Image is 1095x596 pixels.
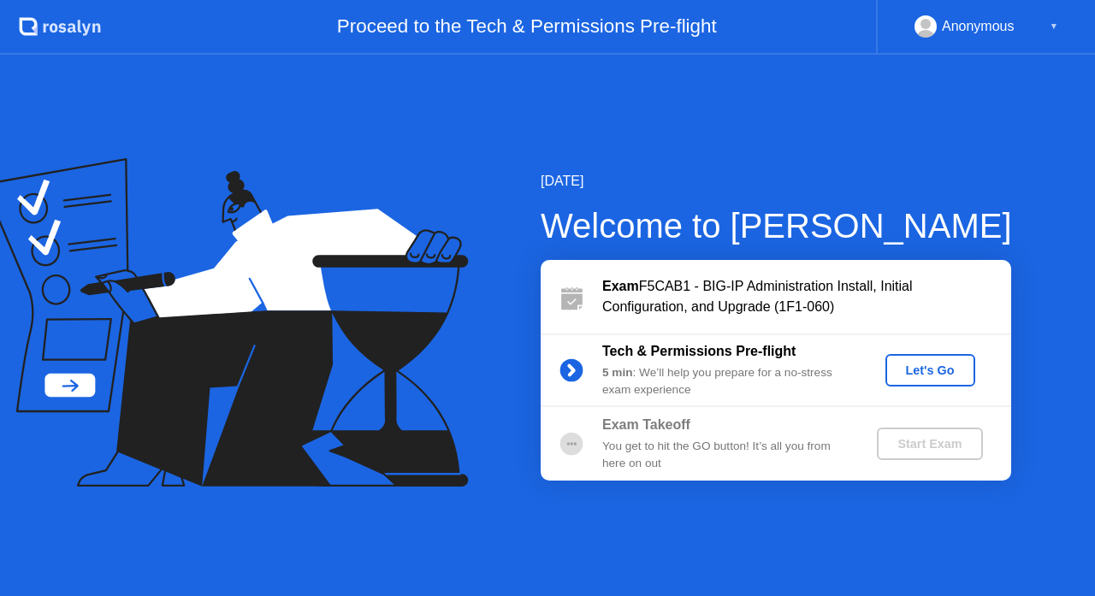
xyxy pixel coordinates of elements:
[942,15,1015,38] div: Anonymous
[541,200,1012,251] div: Welcome to [PERSON_NAME]
[602,276,1011,317] div: F5CAB1 - BIG-IP Administration Install, Initial Configuration, and Upgrade (1F1-060)
[602,279,639,293] b: Exam
[884,437,975,451] div: Start Exam
[892,363,968,377] div: Let's Go
[602,344,796,358] b: Tech & Permissions Pre-flight
[602,438,849,473] div: You get to hit the GO button! It’s all you from here on out
[885,354,975,387] button: Let's Go
[602,366,633,379] b: 5 min
[1050,15,1058,38] div: ▼
[877,428,982,460] button: Start Exam
[541,171,1012,192] div: [DATE]
[602,364,849,399] div: : We’ll help you prepare for a no-stress exam experience
[602,417,690,432] b: Exam Takeoff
